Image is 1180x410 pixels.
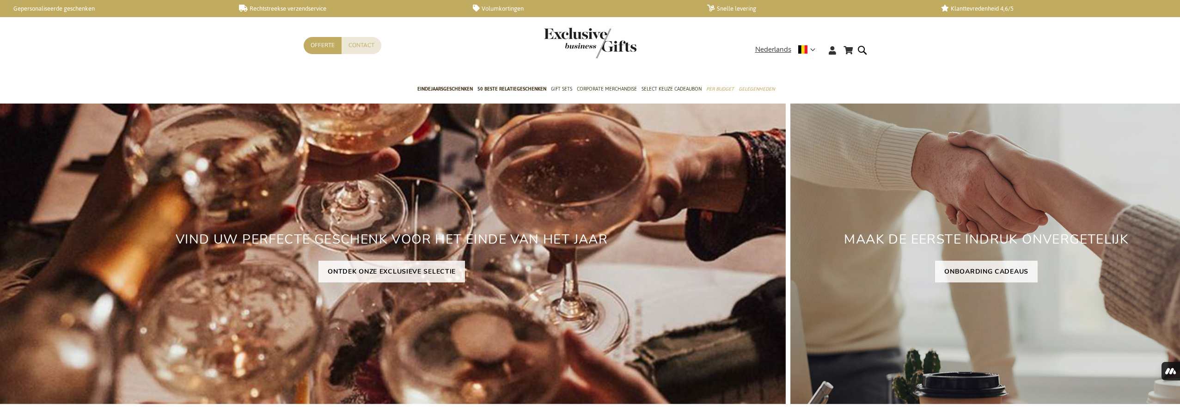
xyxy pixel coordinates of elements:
[755,44,821,55] div: Nederlands
[5,5,224,12] a: Gepersonaliseerde geschenken
[544,28,636,58] img: Exclusive Business gifts logo
[342,37,381,54] a: Contact
[941,5,1161,12] a: Klanttevredenheid 4,6/5
[544,28,590,58] a: store logo
[304,37,342,54] a: Offerte
[577,84,637,94] span: Corporate Merchandise
[239,5,459,12] a: Rechtstreekse verzendservice
[318,261,465,282] a: ONTDEK ONZE EXCLUSIEVE SELECTIE
[417,84,473,94] span: Eindejaarsgeschenken
[935,261,1038,282] a: ONBOARDING CADEAUS
[473,5,692,12] a: Volumkortingen
[755,44,791,55] span: Nederlands
[706,84,734,94] span: Per Budget
[551,84,572,94] span: Gift Sets
[739,84,775,94] span: Gelegenheden
[642,84,702,94] span: Select Keuze Cadeaubon
[477,84,546,94] span: 50 beste relatiegeschenken
[707,5,927,12] a: Snelle levering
